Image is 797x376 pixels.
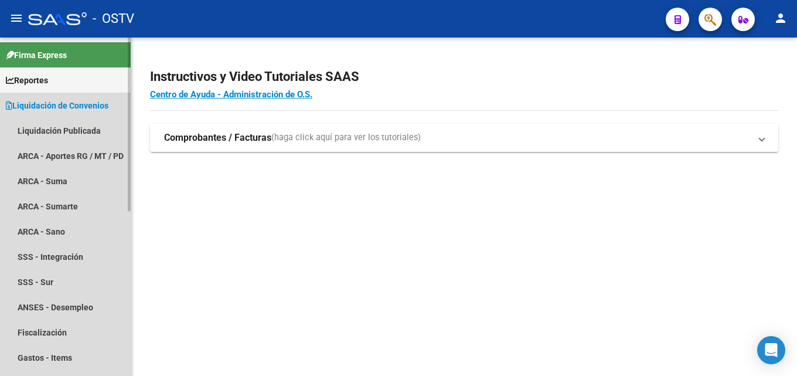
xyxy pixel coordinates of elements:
[9,11,23,25] mat-icon: menu
[6,99,108,112] span: Liquidación de Convenios
[150,89,312,100] a: Centro de Ayuda - Administración de O.S.
[150,124,778,152] mat-expansion-panel-header: Comprobantes / Facturas(haga click aquí para ver los tutoriales)
[271,131,421,144] span: (haga click aquí para ver los tutoriales)
[6,74,48,87] span: Reportes
[93,6,134,32] span: - OSTV
[757,336,785,364] div: Open Intercom Messenger
[164,131,271,144] strong: Comprobantes / Facturas
[6,49,67,62] span: Firma Express
[150,66,778,88] h2: Instructivos y Video Tutoriales SAAS
[774,11,788,25] mat-icon: person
